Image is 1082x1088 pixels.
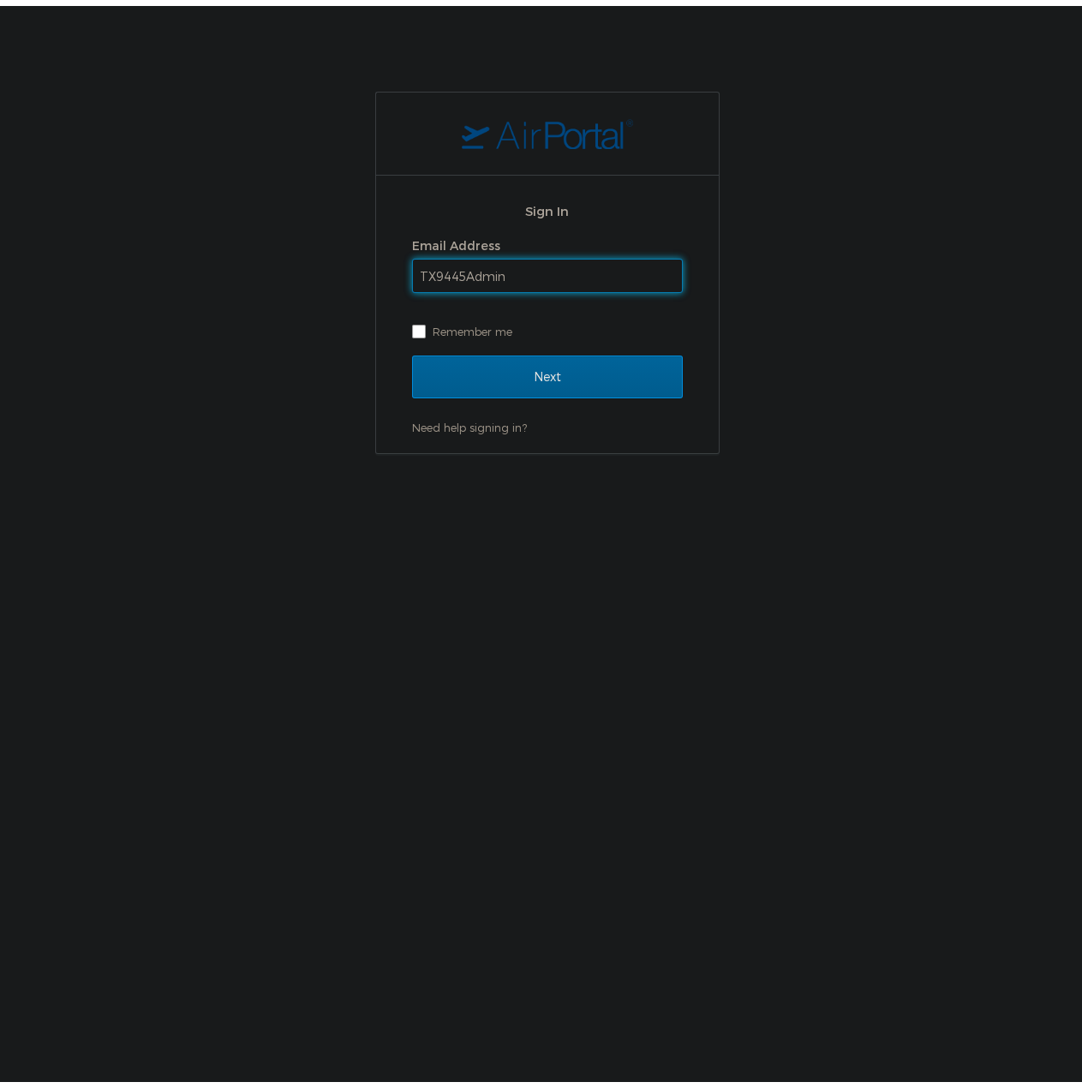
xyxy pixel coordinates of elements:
a: Need help signing in? [412,415,527,428]
label: Remember me [412,313,683,338]
h2: Sign In [412,195,683,215]
img: logo [462,112,633,143]
input: Next [412,350,683,392]
label: Email Address [412,232,500,247]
